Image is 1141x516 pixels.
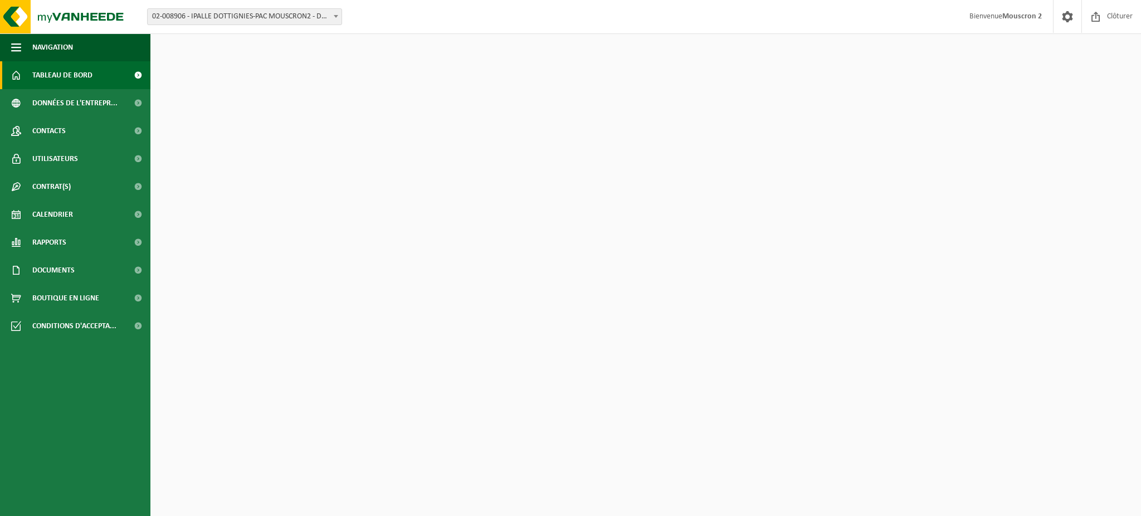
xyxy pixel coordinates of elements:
[32,228,66,256] span: Rapports
[32,61,92,89] span: Tableau de bord
[147,8,342,25] span: 02-008906 - IPALLE DOTTIGNIES-PAC MOUSCRON2 - DOTTIGNIES
[32,117,66,145] span: Contacts
[32,33,73,61] span: Navigation
[32,284,99,312] span: Boutique en ligne
[32,89,118,117] span: Données de l'entrepr...
[32,173,71,201] span: Contrat(s)
[32,256,75,284] span: Documents
[32,312,116,340] span: Conditions d'accepta...
[148,9,342,25] span: 02-008906 - IPALLE DOTTIGNIES-PAC MOUSCRON2 - DOTTIGNIES
[32,201,73,228] span: Calendrier
[1002,12,1042,21] strong: Mouscron 2
[32,145,78,173] span: Utilisateurs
